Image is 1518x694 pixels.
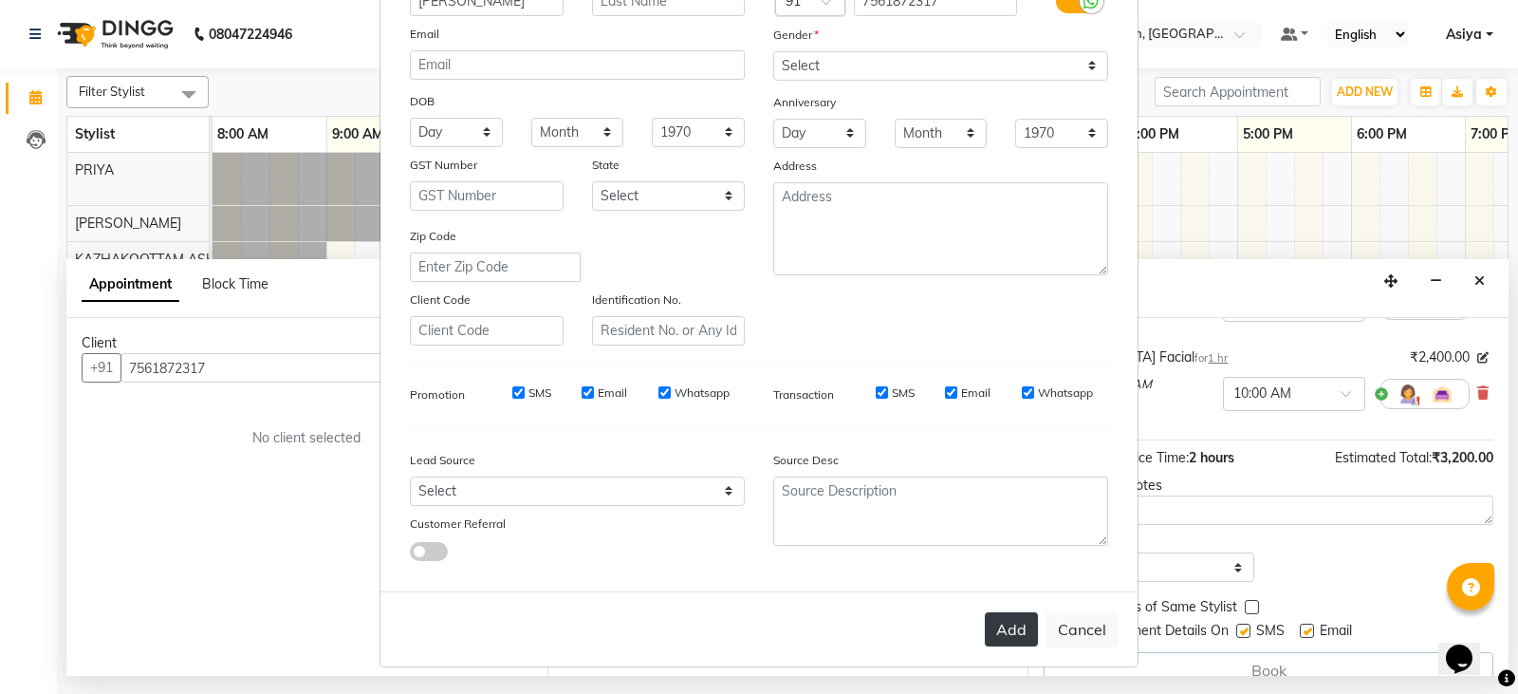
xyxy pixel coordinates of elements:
label: GST Number [410,157,477,174]
label: Source Desc [773,452,839,469]
input: Resident No. or Any Id [592,316,746,346]
label: SMS [528,385,551,402]
label: DOB [410,93,435,110]
input: Email [410,50,745,80]
label: SMS [892,385,915,402]
input: Client Code [410,316,564,346]
label: Anniversary [773,94,836,111]
input: GST Number [410,181,564,211]
label: Client Code [410,291,471,309]
input: Enter Zip Code [410,253,581,282]
label: Whatsapp [1038,385,1093,402]
label: State [592,157,620,174]
label: Zip Code [410,228,456,245]
label: Transaction [773,386,834,403]
button: Cancel [1046,611,1119,647]
label: Email [410,26,439,43]
button: Add [985,612,1038,647]
label: Gender [773,27,819,44]
label: Promotion [410,386,465,403]
label: Email [961,385,990,402]
label: Identification No. [592,291,681,309]
label: Customer Referral [410,516,506,533]
label: Lead Source [410,452,475,469]
label: Address [773,158,817,175]
label: Whatsapp [675,385,730,402]
label: Email [598,385,627,402]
